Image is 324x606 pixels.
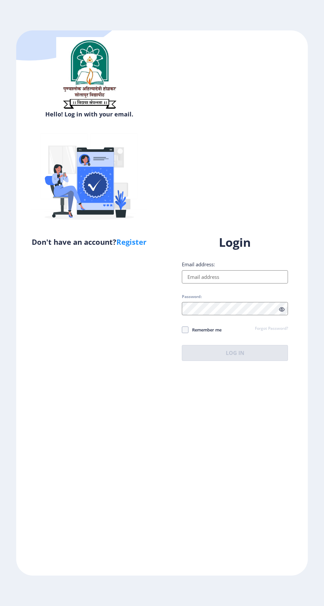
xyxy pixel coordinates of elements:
input: Email address [182,270,288,283]
h6: Hello! Log in with your email. [21,110,157,118]
img: Verified-rafiki.svg [31,121,147,237]
label: Password: [182,294,202,299]
button: Log In [182,345,288,361]
a: Register [116,237,146,247]
a: Forgot Password? [255,326,288,332]
label: Email address: [182,261,215,268]
h1: Login [182,235,288,250]
img: sulogo.png [56,37,122,112]
span: Remember me [188,326,222,334]
h5: Don't have an account? [21,237,157,247]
